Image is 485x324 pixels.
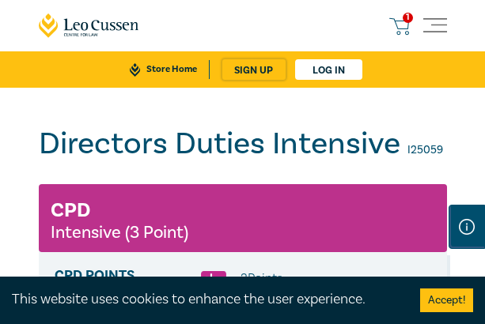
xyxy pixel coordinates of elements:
[222,59,286,80] a: sign up
[55,268,201,288] span: CPD Points
[423,14,447,38] button: Toggle navigation
[407,143,443,157] small: I25059
[39,127,447,160] h1: Directors Duties Intensive
[420,288,473,312] button: Accept cookies
[12,289,396,310] div: This website uses cookies to enhance the user experience.
[201,271,226,286] img: Substantive Law
[403,13,413,23] span: 1
[118,60,209,79] a: Store Home
[51,224,188,240] small: Intensive (3 Point)
[51,196,90,224] h3: CPD
[241,268,282,288] li: 3 Point s
[295,59,362,80] a: Log in
[459,219,475,235] img: Information Icon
